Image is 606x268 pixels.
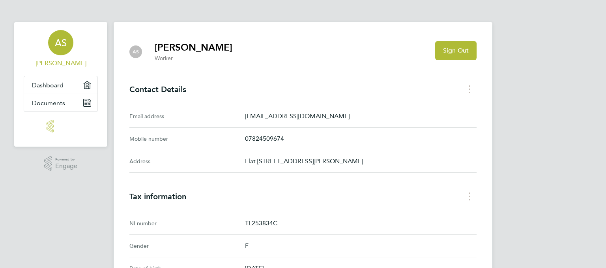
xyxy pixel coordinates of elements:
a: Documents [24,94,97,111]
span: AS [133,49,139,55]
p: Flat [STREET_ADDRESS][PERSON_NAME] [245,157,477,166]
button: Contact Details menu [462,83,477,95]
span: Asvene Sekar [24,59,98,68]
a: Go to home page [24,120,98,132]
div: Address [129,157,245,166]
h2: [PERSON_NAME] [155,41,232,54]
p: F [245,241,477,251]
a: Powered byEngage [44,156,78,171]
span: Sign Out [443,47,469,55]
div: Mobile number [129,134,245,143]
h3: Tax information [129,192,477,201]
p: [EMAIL_ADDRESS][DOMAIN_NAME] [245,111,477,121]
p: TL253834C [245,219,477,228]
a: Dashboard [24,76,97,94]
div: Gender [129,241,245,251]
span: Powered by [55,156,77,163]
p: Worker [155,55,232,62]
h3: Contact Details [129,85,477,94]
div: NI number [129,219,245,228]
img: engage-logo-retina.png [47,120,75,132]
nav: Main navigation [14,22,107,147]
span: Dashboard [32,81,64,89]
span: AS [55,38,67,48]
div: Email address [129,111,245,121]
a: AS[PERSON_NAME] [24,30,98,68]
button: Sign Out [435,41,477,60]
span: Engage [55,163,77,170]
button: Tax information menu [462,190,477,202]
p: 07824509674 [245,134,477,143]
div: Asvene Sekar [129,45,142,58]
span: Documents [32,99,65,107]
